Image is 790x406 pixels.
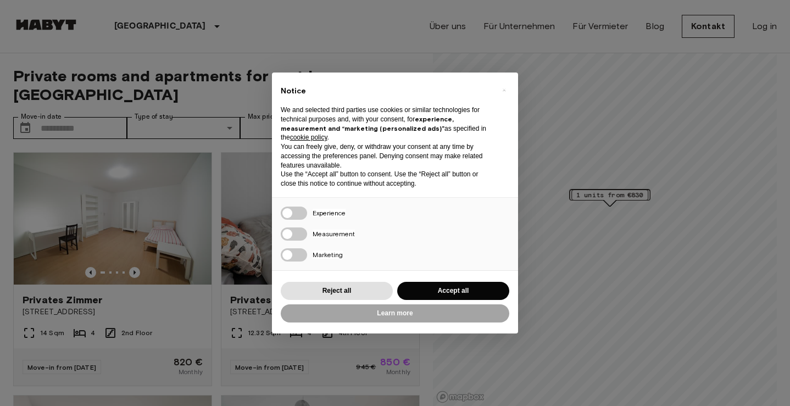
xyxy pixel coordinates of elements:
[397,282,509,300] button: Accept all
[281,86,492,97] h2: Notice
[281,282,393,300] button: Reject all
[281,105,492,142] p: We and selected third parties use cookies or similar technologies for technical purposes and, wit...
[313,209,346,217] span: Experience
[281,304,509,322] button: Learn more
[281,142,492,170] p: You can freely give, deny, or withdraw your consent at any time by accessing the preferences pane...
[313,251,343,259] span: Marketing
[502,84,506,97] span: ×
[290,134,327,141] a: cookie policy
[281,115,454,132] strong: experience, measurement and “marketing (personalized ads)”
[495,81,513,99] button: Close this notice
[281,170,492,188] p: Use the “Accept all” button to consent. Use the “Reject all” button or close this notice to conti...
[313,230,355,238] span: Measurement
